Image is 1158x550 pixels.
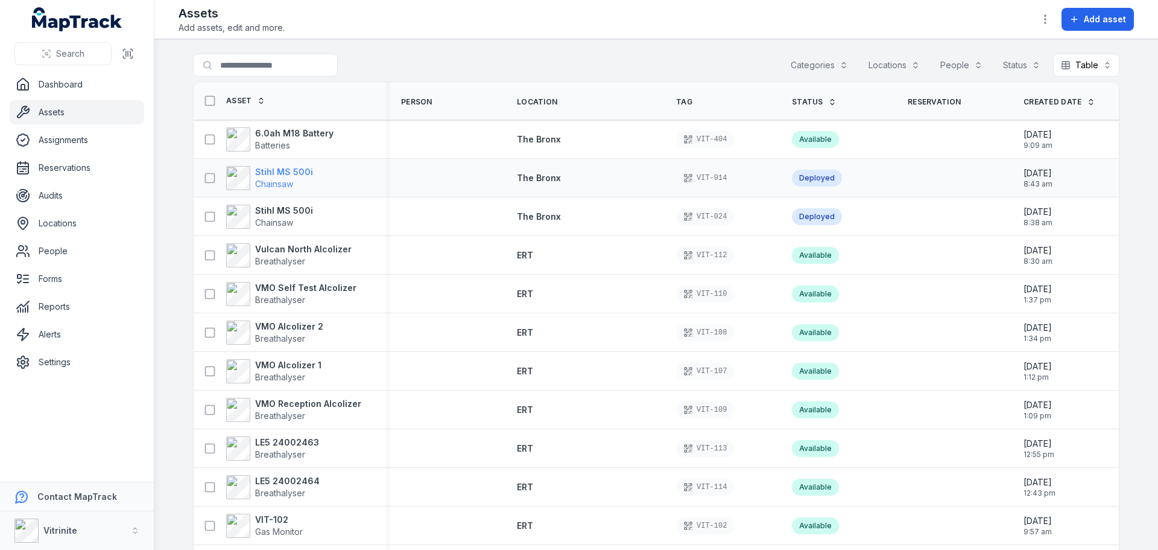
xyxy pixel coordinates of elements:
strong: Vitrinite [43,525,77,536]
a: Audits [10,184,144,208]
span: 9:09 am [1024,141,1052,150]
a: Assignments [10,128,144,152]
strong: 6.0ah M18 Battery [255,127,334,139]
a: The Bronx [517,211,561,223]
span: Location [517,97,557,107]
a: LE5 24002463Breathalyser [226,436,319,461]
span: [DATE] [1024,399,1052,411]
div: VIT-024 [676,208,734,225]
span: 8:38 am [1024,218,1052,228]
a: ERT [517,404,533,416]
span: ERT [517,443,533,453]
span: Add assets, edit and more. [179,22,285,34]
button: Locations [861,54,928,77]
time: 08/08/2025, 1:34:41 pm [1024,322,1052,344]
span: [DATE] [1024,167,1052,179]
a: Asset [226,96,265,106]
span: 12:43 pm [1024,488,1055,498]
strong: VIT-102 [255,514,303,526]
div: VIT-113 [676,440,734,457]
span: ERT [517,482,533,492]
time: 08/08/2025, 1:37:23 pm [1024,283,1052,305]
time: 08/08/2025, 12:55:19 pm [1024,438,1054,459]
span: Chainsaw [255,179,293,189]
div: Available [792,131,839,148]
span: Breathalyser [255,333,305,344]
span: Tag [676,97,692,107]
span: [DATE] [1024,245,1052,257]
button: Status [995,54,1048,77]
span: Created Date [1024,97,1082,107]
span: Search [56,48,84,60]
a: VMO Reception AlcolizerBreathalyser [226,398,361,422]
span: ERT [517,289,533,299]
a: Created Date [1024,97,1095,107]
span: ERT [517,250,533,260]
time: 29/08/2025, 9:09:51 am [1024,129,1052,150]
div: Available [792,517,839,534]
span: Breathalyser [255,256,305,266]
div: Available [792,401,839,418]
span: [DATE] [1024,360,1052,373]
a: Dashboard [10,72,144,97]
strong: VMO Reception Alcolizer [255,398,361,410]
div: VIT-404 [676,131,734,148]
strong: LE5 24002464 [255,475,320,487]
span: Breathalyser [255,372,305,382]
span: ERT [517,405,533,415]
span: 1:12 pm [1024,373,1052,382]
a: Settings [10,350,144,374]
span: The Bronx [517,134,561,144]
strong: Stihl MS 500i [255,166,313,178]
a: MapTrack [32,7,122,31]
span: Breathalyser [255,449,305,459]
div: VIT-107 [676,363,734,380]
span: Breathalyser [255,488,305,498]
div: VIT-102 [676,517,734,534]
a: VMO Alcolizer 1Breathalyser [226,359,321,383]
a: LE5 24002464Breathalyser [226,475,320,499]
button: Search [14,42,112,65]
time: 29/08/2025, 8:38:45 am [1024,206,1052,228]
button: Table [1053,54,1119,77]
span: Breathalyser [255,295,305,305]
a: ERT [517,288,533,300]
time: 10/08/2025, 8:30:02 am [1024,245,1052,266]
div: Available [792,324,839,341]
a: Locations [10,211,144,235]
span: 1:09 pm [1024,411,1052,421]
a: VMO Self Test AlcolizerBreathalyser [226,282,356,306]
time: 08/08/2025, 12:43:21 pm [1024,476,1055,498]
span: Chainsaw [255,217,293,228]
button: Categories [783,54,856,77]
span: [DATE] [1024,438,1054,450]
span: The Bronx [517,211,561,222]
a: ERT [517,481,533,493]
a: Alerts [10,322,144,347]
a: Status [792,97,837,107]
span: Gas Monitor [255,526,303,537]
span: 9:57 am [1024,527,1052,537]
span: The Bronx [517,173,561,183]
div: VIT-014 [676,170,734,187]
a: ERT [517,443,533,455]
span: Person [401,97,432,107]
a: Stihl MS 500iChainsaw [226,205,313,229]
a: VIT-102Gas Monitor [226,514,303,538]
span: [DATE] [1024,476,1055,488]
a: ERT [517,520,533,532]
div: VIT-109 [676,401,734,418]
span: [DATE] [1024,206,1052,218]
span: [DATE] [1024,322,1052,334]
span: Asset [226,96,252,106]
div: Available [792,247,839,264]
span: [DATE] [1024,283,1052,295]
span: 1:37 pm [1024,295,1052,305]
div: Available [792,286,839,302]
time: 08/08/2025, 1:09:55 pm [1024,399,1052,421]
a: 6.0ah M18 BatteryBatteries [226,127,334,152]
span: [DATE] [1024,129,1052,141]
time: 07/08/2025, 9:57:08 am [1024,515,1052,537]
a: Vulcan North AlcolizerBreathalyser [226,243,352,267]
a: ERT [517,365,533,377]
